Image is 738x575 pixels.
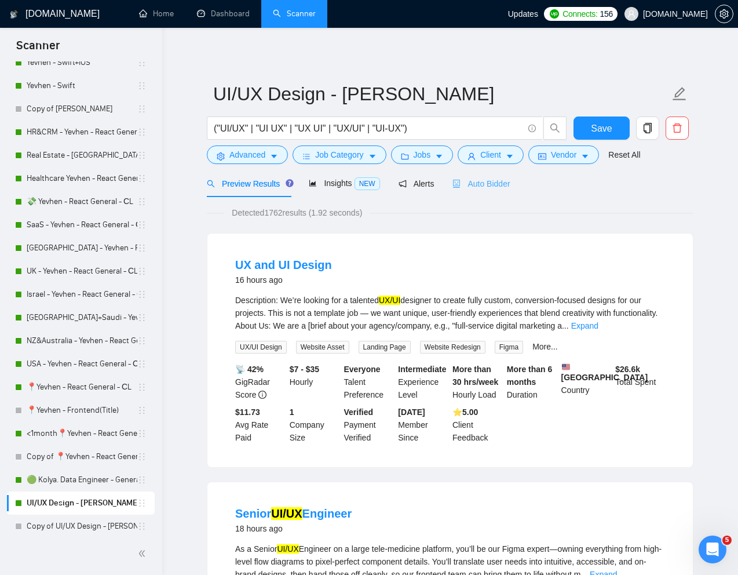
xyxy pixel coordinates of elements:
[7,492,155,515] li: UI/UX Design - Mariana Derevianko
[27,283,137,306] a: Israel - Yevhen - React General - СL
[613,363,667,401] div: Total Spent
[287,406,342,444] div: Company Size
[270,152,278,161] span: caret-down
[137,104,147,114] span: holder
[368,152,377,161] span: caret-down
[715,5,733,23] button: setting
[27,236,137,260] a: [GEOGRAPHIC_DATA] - Yevhen - React General - СL
[258,391,266,399] span: info-circle
[214,121,523,136] input: Search Freelance Jobs...
[7,190,155,213] li: 💸 Yevhen - React General - СL
[495,341,523,354] span: Figma
[213,79,670,108] input: Scanner name...
[302,152,310,161] span: bars
[27,260,137,283] a: UK - Yevhen - React General - СL
[27,422,137,445] a: <1month📍Yevhen - React General - СL
[137,290,147,299] span: holder
[137,128,147,137] span: holder
[273,9,316,19] a: searchScanner
[137,406,147,415] span: holder
[235,407,260,417] b: $11.73
[7,376,155,399] li: 📍Yevhen - React General - СL
[137,522,147,531] span: holder
[27,306,137,329] a: [GEOGRAPHIC_DATA]+Saudi - Yevhen - React General - СL
[27,329,137,352] a: NZ&Australia - Yevhen - React General - СL
[7,260,155,283] li: UK - Yevhen - React General - СL
[217,152,225,161] span: setting
[137,383,147,392] span: holder
[355,177,380,190] span: NEW
[235,507,352,520] a: SeniorUI/UXEngineer
[27,445,137,468] a: Copy of 📍Yevhen - React General - СL
[467,152,476,161] span: user
[7,37,69,61] span: Scanner
[137,475,147,485] span: holder
[7,306,155,329] li: UAE+Saudi - Yevhen - React General - СL
[715,9,733,19] a: setting
[391,145,454,164] button: folderJobscaret-down
[450,406,505,444] div: Client Feedback
[7,97,155,121] li: Copy of Yevhen - Swift
[666,123,688,133] span: delete
[315,148,363,161] span: Job Category
[27,121,137,144] a: HR&CRM - Yevhen - React General - СL
[287,363,342,401] div: Hourly
[235,259,332,271] a: UX and UI Design
[137,58,147,67] span: holder
[559,363,613,401] div: Country
[137,220,147,230] span: holder
[452,365,498,387] b: More than 30 hrs/week
[550,9,559,19] img: upwork-logo.png
[27,376,137,399] a: 📍Yevhen - React General - СL
[562,321,569,330] span: ...
[137,498,147,508] span: holder
[528,145,599,164] button: idcardVendorcaret-down
[573,117,630,140] button: Save
[7,283,155,306] li: Israel - Yevhen - React General - СL
[271,507,302,520] mark: UI/UX
[581,152,589,161] span: caret-down
[414,148,431,161] span: Jobs
[7,74,155,97] li: Yevhen - Swift
[591,121,612,136] span: Save
[27,144,137,167] a: Real Estate - [GEOGRAPHIC_DATA] - React General - СL
[27,468,137,492] a: 🟢 Kolya. Data Engineer - General
[235,294,665,332] div: Description: We’re looking for a talented designer to create fully custom, conversion-focused des...
[137,359,147,369] span: holder
[235,273,332,287] div: 16 hours ago
[435,152,443,161] span: caret-down
[138,548,149,559] span: double-left
[137,452,147,461] span: holder
[284,178,295,188] div: Tooltip anchor
[532,342,558,351] a: More...
[344,365,381,374] b: Everyone
[277,544,298,554] mark: UI/UX
[571,321,598,330] a: Expand
[137,151,147,160] span: holder
[137,197,147,206] span: holder
[450,363,505,401] div: Hourly Load
[722,536,732,545] span: 5
[224,206,370,219] span: Detected 1762 results (1.92 seconds)
[7,51,155,74] li: Yevhen - Swift+iOS
[420,341,485,354] span: Website Redesign
[562,363,570,371] img: 🇺🇸
[399,179,434,188] span: Alerts
[480,148,501,161] span: Client
[507,365,553,387] b: More than 6 months
[379,296,400,305] mark: UX/UI
[7,213,155,236] li: SaaS - Yevhen - React General - СL
[207,145,288,164] button: settingAdvancedcaret-down
[600,8,613,20] span: 156
[293,145,386,164] button: barsJob Categorycaret-down
[528,125,536,132] span: info-circle
[296,341,349,354] span: Website Asset
[458,145,524,164] button: userClientcaret-down
[342,406,396,444] div: Payment Verified
[207,180,215,188] span: search
[396,363,450,401] div: Experience Level
[7,352,155,376] li: USA - Yevhen - React General - СL
[27,51,137,74] a: Yevhen - Swift+iOS
[452,179,510,188] span: Auto Bidder
[396,406,450,444] div: Member Since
